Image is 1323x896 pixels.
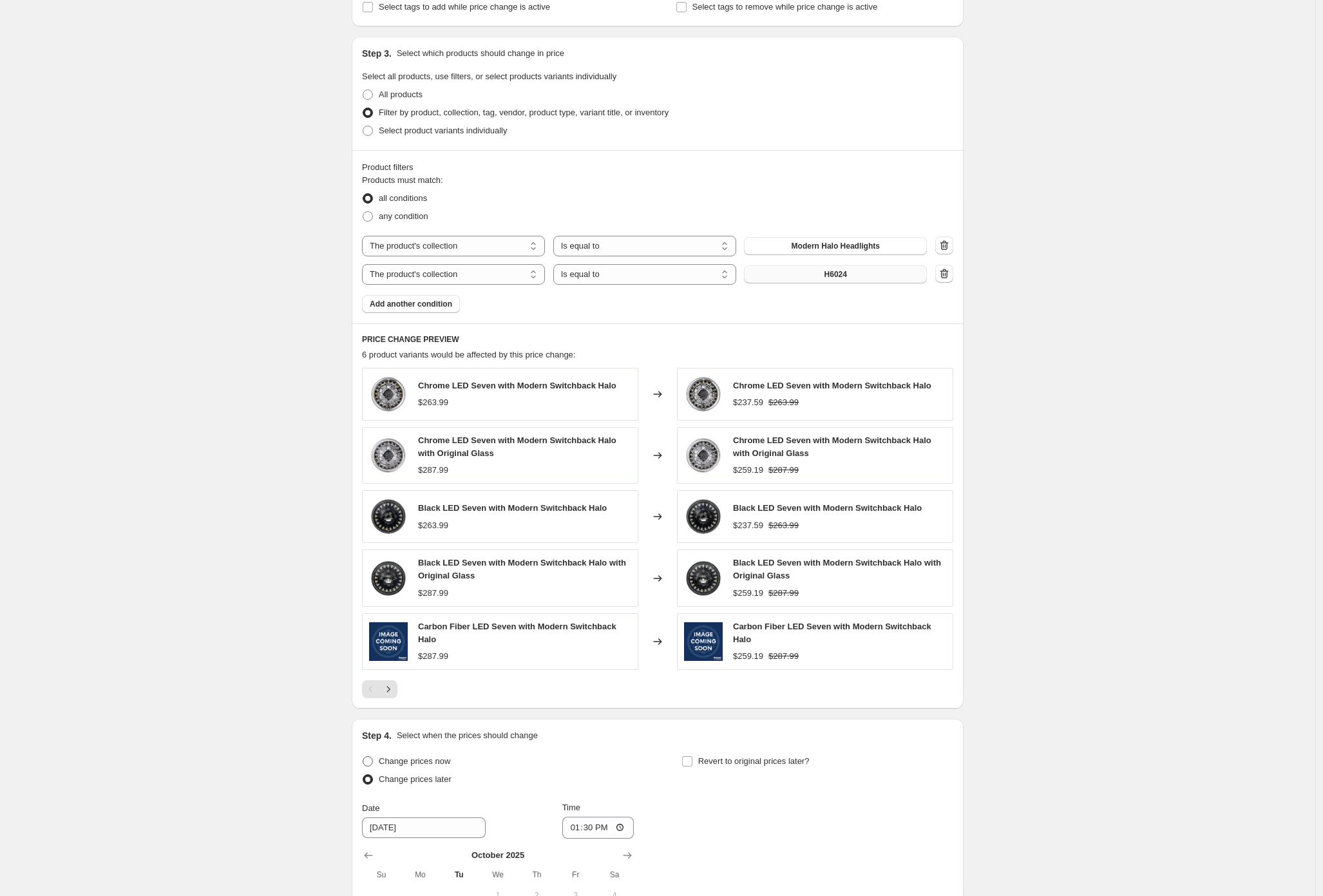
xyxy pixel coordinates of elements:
[379,193,427,203] span: all conditions
[733,381,931,390] span: Chrome LED Seven with Modern Switchback Halo
[397,729,538,742] p: Select when the prices should change
[684,436,723,475] img: LED7-MODSWB-C-OE-D_FRONT_80x.jpg
[379,211,428,221] span: any condition
[600,870,629,880] span: Sa
[768,396,799,409] strike: $263.99
[362,334,953,345] h6: PRICE CHANGE PREVIEW
[362,295,460,313] button: Add another condition
[684,375,723,414] img: LED7-MODSWB-C-C-D_FRONT_80x.jpg
[445,870,473,880] span: Tu
[406,870,434,880] span: Mo
[733,558,941,580] span: Black LED Seven with Modern Switchback Halo with Original Glass
[562,817,634,839] input: 12:00
[362,350,575,359] span: 6 product variants would be affected by this price change:
[369,436,408,475] img: LED7-MODSWB-C-OE-D_FRONT_80x.jpg
[418,381,616,390] span: Chrome LED Seven with Modern Switchback Halo
[440,864,479,885] th: Tuesday
[418,396,448,409] div: $263.99
[369,622,408,661] img: Dapper-Lighting-image-coming-soon_ffeb9487-cf55-411f-9709-a298a368bec5_80x.jpg
[733,650,763,663] div: $259.19
[362,817,486,838] input: 10/14/2025
[768,464,799,477] strike: $287.99
[733,519,763,532] div: $237.59
[418,464,448,477] div: $287.99
[418,519,448,532] div: $263.99
[418,622,616,644] span: Carbon Fiber LED Seven with Modern Switchback Halo
[522,870,551,880] span: Th
[618,846,636,864] button: Show next month, November 2025
[692,2,878,12] span: Select tags to remove while price change is active
[768,650,799,663] strike: $287.99
[369,375,408,414] img: LED7-MODSWB-C-C-D_FRONT_80x.jpg
[733,503,922,513] span: Black LED Seven with Modern Switchback Halo
[362,161,953,174] div: Product filters
[684,497,723,536] img: LED7-MODSWB-B-C-D_FRONT_80x.jpg
[362,175,443,185] span: Products must match:
[379,680,397,698] button: Next
[418,587,448,600] div: $287.99
[733,396,763,409] div: $237.59
[595,864,634,885] th: Saturday
[362,729,392,742] h2: Step 4.
[379,126,507,135] span: Select product variants individually
[733,435,931,458] span: Chrome LED Seven with Modern Switchback Halo with Original Glass
[792,241,880,251] span: Modern Halo Headlights
[768,519,799,532] strike: $263.99
[379,774,452,784] span: Change prices later
[418,503,607,513] span: Black LED Seven with Modern Switchback Halo
[768,587,799,600] strike: $287.99
[744,237,927,255] button: Modern Halo Headlights
[418,435,616,458] span: Chrome LED Seven with Modern Switchback Halo with Original Glass
[744,265,927,283] button: H6024
[562,870,590,880] span: Fr
[362,864,401,885] th: Sunday
[362,47,392,60] h2: Step 3.
[484,870,512,880] span: We
[479,864,517,885] th: Wednesday
[401,864,439,885] th: Monday
[562,803,580,812] span: Time
[557,864,595,885] th: Friday
[418,650,448,663] div: $287.99
[733,622,931,644] span: Carbon Fiber LED Seven with Modern Switchback Halo
[733,464,763,477] div: $259.19
[370,299,452,309] span: Add another condition
[517,864,556,885] th: Thursday
[418,558,626,580] span: Black LED Seven with Modern Switchback Halo with Original Glass
[684,622,723,661] img: Dapper-Lighting-image-coming-soon_ffeb9487-cf55-411f-9709-a298a368bec5_80x.jpg
[359,846,377,864] button: Show previous month, September 2025
[362,803,379,813] span: Date
[367,870,395,880] span: Su
[369,559,408,598] img: LED7-MODSWB-B-OE-D_FRONT_80x.jpg
[362,71,616,81] span: Select all products, use filters, or select products variants individually
[362,680,397,698] nav: Pagination
[379,2,550,12] span: Select tags to add while price change is active
[733,587,763,600] div: $259.19
[824,269,847,280] span: H6024
[698,756,810,766] span: Revert to original prices later?
[684,559,723,598] img: LED7-MODSWB-B-OE-D_FRONT_80x.jpg
[379,108,669,117] span: Filter by product, collection, tag, vendor, product type, variant title, or inventory
[369,497,408,536] img: LED7-MODSWB-B-C-D_FRONT_80x.jpg
[397,47,564,60] p: Select which products should change in price
[379,90,423,99] span: All products
[379,756,450,766] span: Change prices now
